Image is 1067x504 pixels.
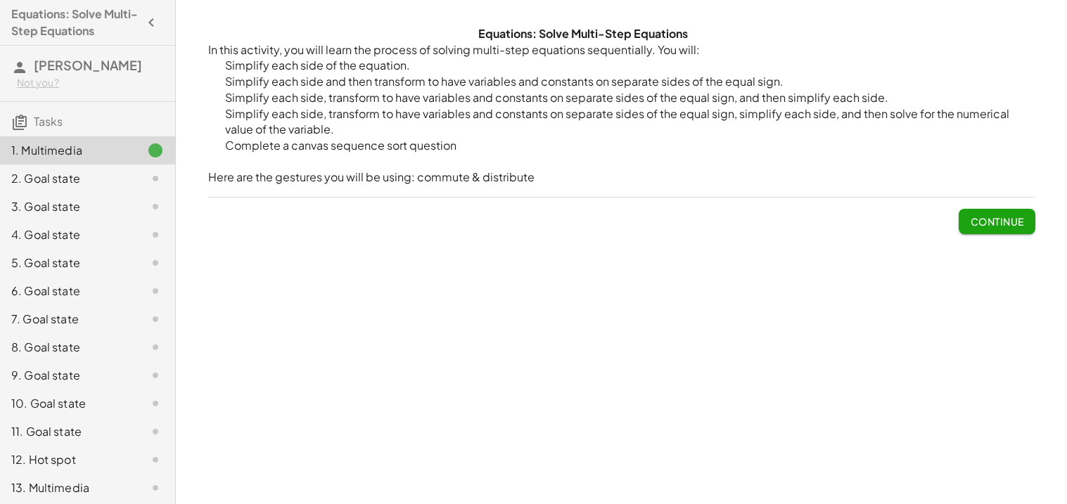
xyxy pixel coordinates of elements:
[147,395,164,412] i: Task not started.
[11,479,124,496] div: 13. Multimedia
[11,254,124,271] div: 5. Goal state
[147,367,164,384] i: Task not started.
[11,198,124,215] div: 3. Goal state
[208,106,1035,138] li: Simplify each side, transform to have variables and constants on separate sides of the equal sign...
[147,170,164,187] i: Task not started.
[11,142,124,159] div: 1. Multimedia
[208,90,1035,106] li: Simplify each side, transform to have variables and constants on separate sides of the equal sign...
[147,451,164,468] i: Task not started.
[34,57,142,73] span: [PERSON_NAME]
[147,254,164,271] i: Task not started.
[208,42,1035,58] p: In this activity, you will learn the process of solving multi-step equations sequentially. You will:
[11,367,124,384] div: 9. Goal state
[11,423,124,440] div: 11. Goal state
[959,209,1035,234] button: Continue
[208,138,1035,154] li: Complete a canvas sequence sort question
[970,215,1023,228] span: Continue
[34,114,63,129] span: Tasks
[208,169,1035,186] p: Here are the gestures you will be using: commute & distribute
[147,226,164,243] i: Task not started.
[147,283,164,299] i: Task not started.
[11,395,124,412] div: 10. Goal state
[147,479,164,496] i: Task not started.
[11,311,124,328] div: 7. Goal state
[147,198,164,215] i: Task not started.
[11,339,124,356] div: 8. Goal state
[11,170,124,187] div: 2. Goal state
[208,74,1035,90] li: Simplify each side and then transform to have variables and constants on separate sides of the eq...
[147,339,164,356] i: Task not started.
[11,283,124,299] div: 6. Goal state
[147,311,164,328] i: Task not started.
[208,58,1035,74] li: Simplify each side of the equation.
[11,6,139,39] h4: Equations: Solve Multi-Step Equations
[147,142,164,159] i: Task finished.
[17,76,164,90] div: Not you?
[11,226,124,243] div: 4. Goal state
[11,451,124,468] div: 12. Hot spot
[478,26,688,41] strong: Equations: Solve Multi-Step Equations
[147,423,164,440] i: Task not started.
